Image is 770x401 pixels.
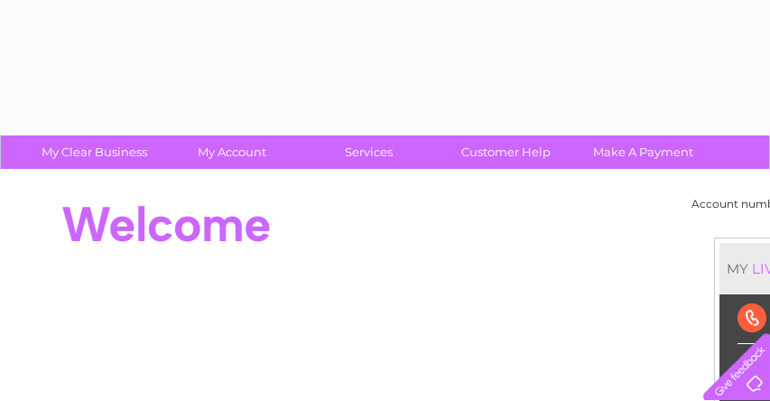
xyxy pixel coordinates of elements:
[20,135,169,169] a: My Clear Business
[569,135,718,169] a: Make A Payment
[431,135,580,169] a: Customer Help
[157,135,306,169] a: My Account
[294,135,443,169] a: Services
